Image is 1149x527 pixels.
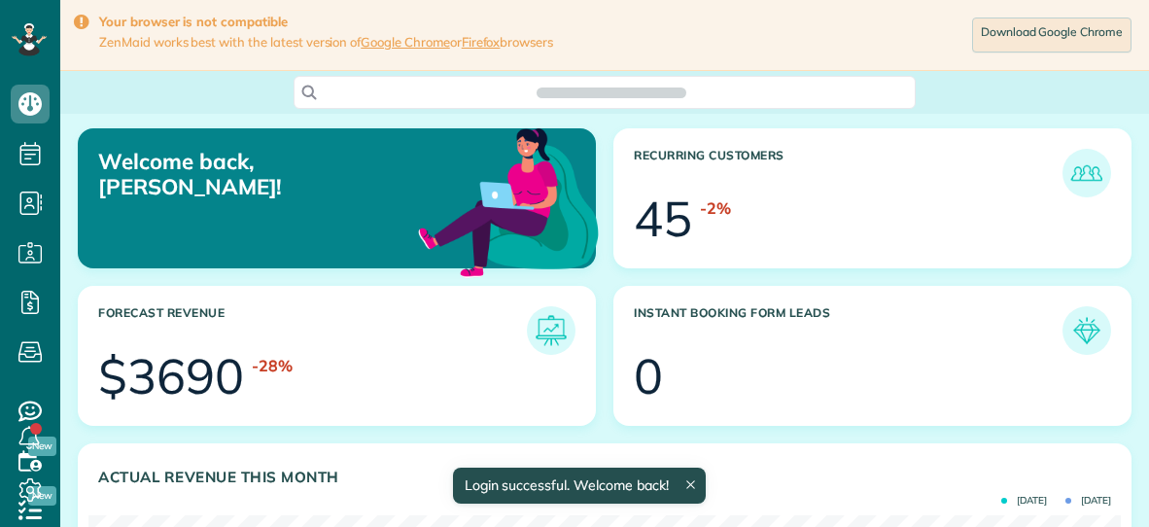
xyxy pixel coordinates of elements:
span: ZenMaid works best with the latest version of or browsers [99,34,553,51]
img: icon_form_leads-04211a6a04a5b2264e4ee56bc0799ec3eb69b7e499cbb523a139df1d13a81ae0.png [1067,311,1106,350]
h3: Recurring Customers [634,149,1062,197]
img: icon_recurring_customers-cf858462ba22bcd05b5a5880d41d6543d210077de5bb9ebc9590e49fd87d84ed.png [1067,154,1106,193]
div: 45 [634,194,692,243]
span: [DATE] [1001,496,1047,506]
h3: Instant Booking Form Leads [634,306,1062,355]
a: Google Chrome [361,34,450,50]
img: icon_forecast_revenue-8c13a41c7ed35a8dcfafea3cbb826a0462acb37728057bba2d056411b612bbbe.png [532,311,571,350]
h3: Forecast Revenue [98,306,527,355]
span: [DATE] [1065,496,1111,506]
div: $3690 [98,352,244,401]
img: dashboard_welcome-42a62b7d889689a78055ac9021e634bf52bae3f8056760290aed330b23ab8690.png [414,106,603,295]
div: -28% [252,355,293,377]
a: Firefox [462,34,501,50]
a: Download Google Chrome [972,18,1132,53]
h3: Actual Revenue this month [98,469,1111,486]
div: -2% [700,197,731,220]
span: Search ZenMaid… [556,83,666,102]
div: Login successful. Welcome back! [452,468,705,504]
p: Welcome back, [PERSON_NAME]! [98,149,433,200]
div: 0 [634,352,663,401]
strong: Your browser is not compatible [99,14,553,30]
